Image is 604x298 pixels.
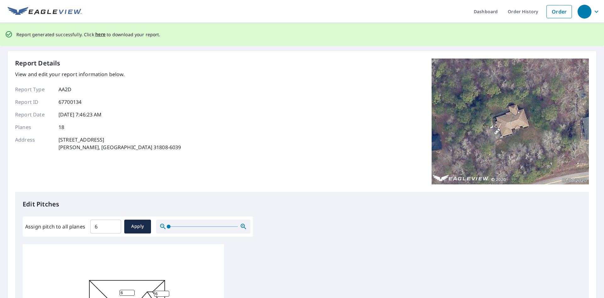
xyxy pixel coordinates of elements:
span: Apply [129,222,146,230]
label: Assign pitch to all planes [25,223,85,230]
p: [STREET_ADDRESS] [PERSON_NAME], [GEOGRAPHIC_DATA] 31808-6039 [59,136,181,151]
p: Report ID [15,98,53,106]
p: 18 [59,123,64,131]
img: EV Logo [8,7,82,16]
a: Order [546,5,572,18]
p: 67700134 [59,98,81,106]
p: Report Details [15,59,60,68]
p: AA2D [59,86,72,93]
p: Report Type [15,86,53,93]
p: Report generated successfully. Click to download your report. [16,31,160,38]
button: here [95,31,106,38]
img: Top image [432,59,589,184]
button: Apply [124,220,151,233]
p: Address [15,136,53,151]
p: Report Date [15,111,53,118]
p: View and edit your report information below. [15,70,181,78]
p: Edit Pitches [23,200,581,209]
input: 00.0 [90,218,121,235]
p: [DATE] 7:46:23 AM [59,111,102,118]
p: Planes [15,123,53,131]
